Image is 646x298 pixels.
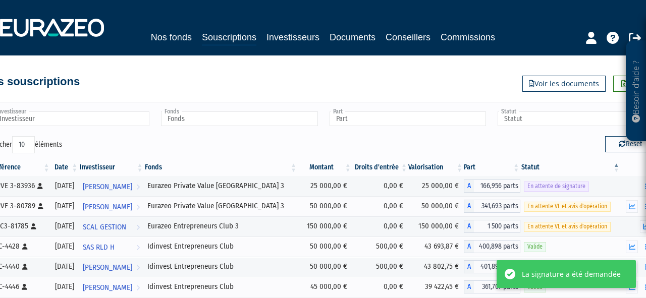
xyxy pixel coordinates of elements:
[408,257,464,277] td: 43 802,75 €
[408,236,464,257] td: 43 693,87 €
[352,216,408,236] td: 0,00 €
[38,203,43,209] i: [Français] Personne physique
[522,76,606,92] a: Voir les documents
[144,159,298,176] th: Fonds: activer pour trier la colonne par ordre croissant
[298,216,352,236] td: 150 000,00 €
[352,257,408,277] td: 500,00 €
[12,136,35,153] select: Afficheréléments
[520,159,621,176] th: Statut : activer pour trier la colonne par ordre d&eacute;croissant
[408,216,464,236] td: 150 000,00 €
[386,30,430,44] a: Conseillers
[202,30,256,46] a: Souscriptions
[298,257,352,277] td: 50 000,00 €
[330,30,375,44] a: Documents
[22,264,28,270] i: [Français] Personne physique
[464,280,520,293] div: A - Idinvest Entrepreneurs Club
[83,218,126,236] span: SCAL GESTION
[474,240,520,253] span: 400,898 parts
[352,176,408,196] td: 0,00 €
[298,196,352,216] td: 50 000,00 €
[464,220,474,233] span: A
[464,260,520,273] div: A - Idinvest Entrepreneurs Club
[147,181,294,191] div: Eurazeo Private Value [GEOGRAPHIC_DATA] 3
[474,220,520,233] span: 1 500 parts
[464,220,520,233] div: A - Eurazeo Entrepreneurs Club 3
[352,159,408,176] th: Droits d'entrée: activer pour trier la colonne par ordre croissant
[83,177,132,196] span: [PERSON_NAME]
[298,159,352,176] th: Montant: activer pour trier la colonne par ordre croissant
[408,196,464,216] td: 50 000,00 €
[352,277,408,297] td: 0,00 €
[55,261,76,272] div: [DATE]
[298,277,352,297] td: 45 000,00 €
[55,281,76,292] div: [DATE]
[464,280,474,293] span: A
[55,181,76,191] div: [DATE]
[464,180,520,193] div: A - Eurazeo Private Value Europe 3
[136,177,140,196] i: Voir l'investisseur
[37,183,43,189] i: [Français] Personne physique
[408,176,464,196] td: 25 000,00 €
[79,216,144,236] a: SCAL GESTION
[136,218,140,236] i: Voir l'investisseur
[55,201,76,211] div: [DATE]
[147,241,294,252] div: Idinvest Entrepreneurs Club
[31,223,36,229] i: [Français] Personne physique
[79,176,144,196] a: [PERSON_NAME]
[464,260,474,273] span: A
[79,236,144,257] a: SAS RLD H
[79,196,144,216] a: [PERSON_NAME]
[55,241,76,252] div: [DATE]
[83,198,132,216] span: [PERSON_NAME]
[408,277,464,297] td: 39 422,45 €
[474,260,520,273] span: 401,897 parts
[22,284,27,290] i: [Français] Personne physique
[83,238,115,257] span: SAS RLD H
[524,182,589,191] span: En attente de signature
[474,280,520,293] span: 361,707 parts
[464,180,474,193] span: A
[464,200,474,213] span: A
[55,221,76,231] div: [DATE]
[474,200,520,213] span: 341,693 parts
[79,257,144,277] a: [PERSON_NAME]
[147,281,294,292] div: Idinvest Entrepreneurs Club
[441,30,495,44] a: Commissions
[151,30,192,44] a: Nos fonds
[524,222,611,231] span: En attente VL et avis d'opération
[83,278,132,297] span: [PERSON_NAME]
[51,159,79,176] th: Date: activer pour trier la colonne par ordre croissant
[474,180,520,193] span: 166,956 parts
[83,258,132,277] span: [PERSON_NAME]
[136,278,140,297] i: Voir l'investisseur
[464,159,520,176] th: Part: activer pour trier la colonne par ordre croissant
[136,198,140,216] i: Voir l'investisseur
[464,240,520,253] div: A - Idinvest Entrepreneurs Club
[147,221,294,231] div: Eurazeo Entrepreneurs Club 3
[352,236,408,257] td: 500,00 €
[524,242,546,252] span: Valide
[298,176,352,196] td: 25 000,00 €
[464,200,520,213] div: A - Eurazeo Private Value Europe 3
[22,244,28,250] i: [Français] Personne physique
[79,277,144,297] a: [PERSON_NAME]
[79,159,144,176] th: Investisseur: activer pour trier la colonne par ordre croissant
[147,261,294,272] div: Idinvest Entrepreneurs Club
[522,269,621,279] div: La signature a été demandée
[298,236,352,257] td: 50 000,00 €
[630,46,642,137] p: Besoin d'aide ?
[147,201,294,211] div: Eurazeo Private Value [GEOGRAPHIC_DATA] 3
[136,238,140,257] i: Voir l'investisseur
[524,202,611,211] span: En attente VL et avis d'opération
[266,30,319,44] a: Investisseurs
[408,159,464,176] th: Valorisation: activer pour trier la colonne par ordre croissant
[136,258,140,277] i: Voir l'investisseur
[352,196,408,216] td: 0,00 €
[464,240,474,253] span: A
